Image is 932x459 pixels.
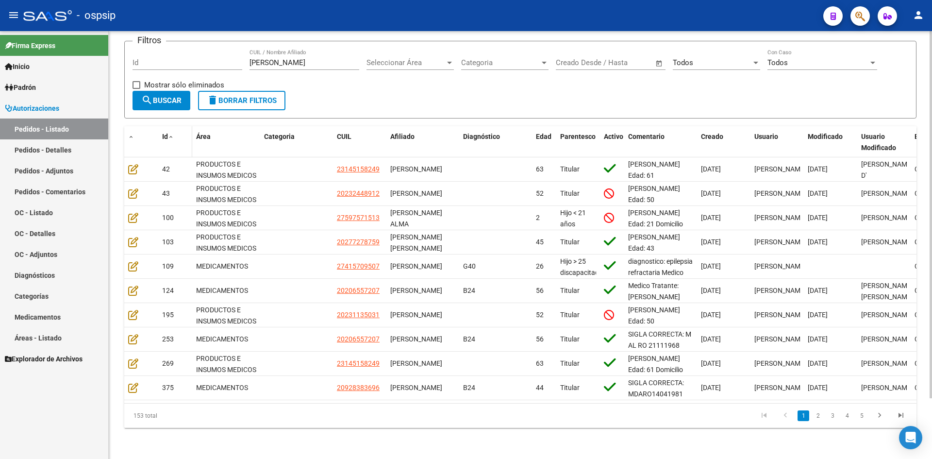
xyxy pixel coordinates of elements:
[337,262,380,270] span: 27415709507
[811,408,825,424] li: page 2
[854,408,869,424] li: page 5
[750,126,804,158] datatable-header-cell: Usuario
[459,126,532,158] datatable-header-cell: Diagnóstico
[196,384,248,391] span: MEDICAMENTOS
[560,359,580,367] span: Titular
[560,238,580,246] span: Titular
[264,133,295,140] span: Categoria
[628,185,692,458] span: [PERSON_NAME] Edad: 50 [PERSON_NAME]: [STREET_ADDRESS][PERSON_NAME] Centro de Atención : Institut...
[604,58,651,67] input: Fecha fin
[162,189,170,197] span: 43
[755,410,773,421] a: go to first page
[5,354,83,364] span: Explorador de Archivos
[536,384,544,391] span: 44
[162,238,174,246] span: 103
[198,91,285,110] button: Borrar Filtros
[162,287,174,294] span: 124
[390,133,415,140] span: Afiliado
[386,126,459,158] datatable-header-cell: Afiliado
[861,133,896,152] span: Usuario Modificado
[536,214,540,221] span: 2
[196,160,256,179] span: PRODUCTOS E INSUMOS MEDICOS
[628,160,694,400] span: [PERSON_NAME] Edad: 61 [PERSON_NAME]: INTENDENTE [PERSON_NAME] 650 P.B. - [GEOGRAPHIC_DATA][PERSO...
[861,238,913,246] span: [PERSON_NAME]
[754,359,806,367] span: [PERSON_NAME]
[804,126,857,158] datatable-header-cell: Modificado
[192,126,260,158] datatable-header-cell: Área
[77,5,116,26] span: - ospsip
[892,410,910,421] a: go to last page
[390,165,442,173] span: [PERSON_NAME]
[337,214,380,221] span: 27597571513
[133,91,190,110] button: Buscar
[337,384,380,391] span: 20928383696
[628,133,665,140] span: Comentario
[162,133,168,140] span: Id
[808,133,843,140] span: Modificado
[461,58,540,67] span: Categoria
[158,126,192,158] datatable-header-cell: Id
[337,287,380,294] span: 20206557207
[827,410,838,421] a: 3
[754,165,806,173] span: [PERSON_NAME]
[697,126,750,158] datatable-header-cell: Creado
[5,103,59,114] span: Autorizaciones
[463,384,475,391] span: B24
[808,287,828,294] span: [DATE]
[196,287,248,294] span: MEDICAMENTOS
[701,359,721,367] span: [DATE]
[390,311,442,319] span: [PERSON_NAME]
[560,384,580,391] span: Titular
[701,335,721,343] span: [DATE]
[861,214,913,221] span: [PERSON_NAME]
[808,165,828,173] span: [DATE]
[701,189,721,197] span: [DATE]
[870,410,889,421] a: go to next page
[812,410,824,421] a: 2
[196,306,256,325] span: PRODUCTOS E INSUMOS MEDICOS
[808,359,828,367] span: [DATE]
[556,58,595,67] input: Fecha inicio
[754,189,806,197] span: [PERSON_NAME]
[337,238,380,246] span: 20277278759
[536,238,544,246] span: 45
[133,34,166,47] h3: Filtros
[333,126,386,158] datatable-header-cell: CUIL
[701,133,723,140] span: Creado
[536,359,544,367] span: 63
[556,126,600,158] datatable-header-cell: Parentesco
[754,262,806,270] span: [PERSON_NAME]
[390,233,442,252] span: [PERSON_NAME] [PERSON_NAME]
[861,384,913,391] span: [PERSON_NAME]
[861,359,913,367] span: [PERSON_NAME]
[162,359,174,367] span: 269
[536,262,544,270] span: 26
[463,287,475,294] span: B24
[144,79,224,91] span: Mostrar sólo eliminados
[532,126,556,158] datatable-header-cell: Edad
[162,311,174,319] span: 195
[5,40,55,51] span: Firma Express
[701,238,721,246] span: [DATE]
[463,262,476,270] span: G40
[861,311,913,319] span: [PERSON_NAME]
[536,287,544,294] span: 56
[560,209,586,228] span: Hijo < 21 años
[390,384,442,391] span: [PERSON_NAME]
[196,355,256,374] span: PRODUCTOS E INSUMOS MEDICOS
[337,311,380,319] span: 20231135031
[560,287,580,294] span: Titular
[913,9,924,21] mat-icon: person
[162,165,170,173] span: 42
[337,335,380,343] span: 20206557207
[560,189,580,197] span: Titular
[754,214,806,221] span: [PERSON_NAME]
[861,160,913,190] span: [PERSON_NAME] D' [PERSON_NAME]
[196,209,256,228] span: PRODUCTOS E INSUMOS MEDICOS
[463,335,475,343] span: B24
[162,335,174,343] span: 253
[754,384,806,391] span: [PERSON_NAME]
[798,410,809,421] a: 1
[861,282,913,301] span: [PERSON_NAME] [PERSON_NAME]
[754,287,806,294] span: [PERSON_NAME]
